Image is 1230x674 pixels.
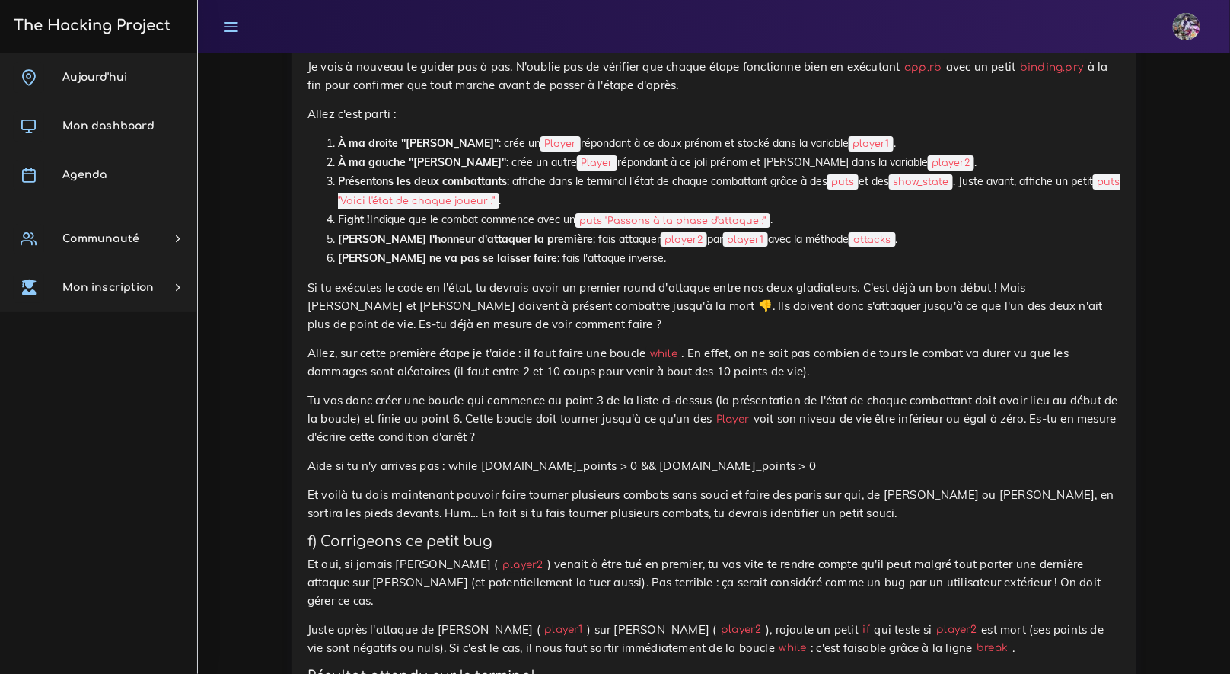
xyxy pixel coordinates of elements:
[932,622,982,638] code: player2
[307,58,1120,94] p: Je vais à nouveau te guider pas à pas. N'oublie pas de vérifier que chaque étape fonctionne bien ...
[62,72,127,83] span: Aujourd'hui
[62,282,154,293] span: Mon inscription
[900,59,946,75] code: app.rb
[338,212,370,226] strong: Fight !
[1016,59,1088,75] code: binding.pry
[307,344,1120,381] p: Allez, sur cette première étape je t'aide : il faut faire une boucle . En effet, on ne sait pas c...
[889,174,953,190] code: show_state
[661,232,707,248] code: player2
[338,251,557,265] strong: [PERSON_NAME] ne va pas se laisser faire
[723,232,768,248] code: player1
[307,391,1120,446] p: Tu vas donc créer une boucle qui commence au point 3 de la liste ci-dessus (la présentation de l'...
[307,486,1120,522] p: Et voilà tu dois maintenant pouvoir faire tourner plusieurs combats sans souci et faire des paris...
[338,136,499,150] strong: À ma droite "[PERSON_NAME]"
[307,621,1120,657] p: Juste après l'attaque de [PERSON_NAME] ( ) sur [PERSON_NAME] ( ), rajoute un petit qui teste si e...
[62,169,107,180] span: Agenda
[499,557,548,573] code: player2
[338,174,507,188] strong: Présentons les deux combattants
[575,213,770,228] code: puts "Passons à la phase d'attaque :"
[338,232,593,246] strong: [PERSON_NAME] l'honneur d'attaquer la première
[62,120,155,132] span: Mon dashboard
[827,174,859,190] code: puts
[928,155,974,171] code: player2
[338,230,1120,249] li: : fais attaquer par avec la méthode .
[307,533,1120,550] h4: f) Corrigeons ce petit bug
[338,155,506,169] strong: À ma gauche "[PERSON_NAME]"
[307,279,1120,334] p: Si tu exécutes le code en l'état, tu devrais avoir un premier round d'attaque entre nos deux glad...
[338,134,1120,153] li: : crée un répondant à ce doux prénom et stocké dans la variable .
[849,136,894,152] code: player1
[338,249,1120,268] li: : fais l'attaque inverse.
[307,457,1120,475] p: Aide si tu n'y arrives pas : while [DOMAIN_NAME]_points > 0 && [DOMAIN_NAME]_points > 0
[717,622,766,638] code: player2
[849,232,895,248] code: attacks
[9,18,170,34] h3: The Hacking Project
[338,172,1120,210] li: : affiche dans le terminal l'état de chaque combattant grâce à des et des . Juste avant, affiche ...
[712,411,754,427] code: Player
[577,155,617,171] code: Player
[973,640,1012,656] code: break
[307,555,1120,610] p: Et oui, si jamais [PERSON_NAME] ( ) venait à être tué en premier, tu vas vite te rendre compte qu...
[540,622,588,638] code: player1
[1173,13,1200,40] img: eg54bupqcshyolnhdacp.jpg
[540,136,581,152] code: Player
[775,640,811,656] code: while
[307,105,1120,123] p: Allez c'est parti :
[338,153,1120,172] li: : crée un autre répondant à ce joli prénom et [PERSON_NAME] dans la variable .
[646,346,682,362] code: while
[62,233,139,244] span: Communauté
[338,210,1120,229] li: Indique que le combat commence avec un .
[859,622,875,638] code: if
